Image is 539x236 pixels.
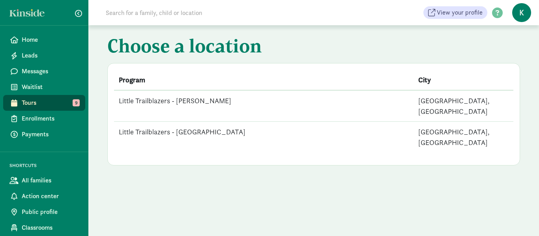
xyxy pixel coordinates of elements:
[114,70,414,90] th: Program
[22,98,79,108] span: Tours
[22,207,79,217] span: Public profile
[73,99,80,106] span: 9
[414,70,513,90] th: City
[3,48,85,63] a: Leads
[3,111,85,126] a: Enrollments
[3,126,85,142] a: Payments
[22,130,79,139] span: Payments
[414,122,513,153] td: [GEOGRAPHIC_DATA], [GEOGRAPHIC_DATA]
[423,6,487,19] a: View your profile
[3,63,85,79] a: Messages
[22,191,79,201] span: Action center
[114,90,414,122] td: Little Trailblazers - [PERSON_NAME]
[101,5,322,20] input: Search for a family, child or location
[22,114,79,123] span: Enrollments
[3,220,85,236] a: Classrooms
[3,79,85,95] a: Waitlist
[3,173,85,188] a: All families
[512,3,531,22] span: K
[22,176,79,185] span: All families
[437,8,483,17] span: View your profile
[114,122,414,153] td: Little Trailblazers - [GEOGRAPHIC_DATA]
[107,35,520,60] h1: Choose a location
[22,67,79,76] span: Messages
[22,51,79,60] span: Leads
[414,90,513,122] td: [GEOGRAPHIC_DATA], [GEOGRAPHIC_DATA]
[3,95,85,111] a: Tours 9
[3,32,85,48] a: Home
[3,188,85,204] a: Action center
[22,35,79,45] span: Home
[22,82,79,92] span: Waitlist
[3,204,85,220] a: Public profile
[500,198,539,236] iframe: Chat Widget
[22,223,79,232] span: Classrooms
